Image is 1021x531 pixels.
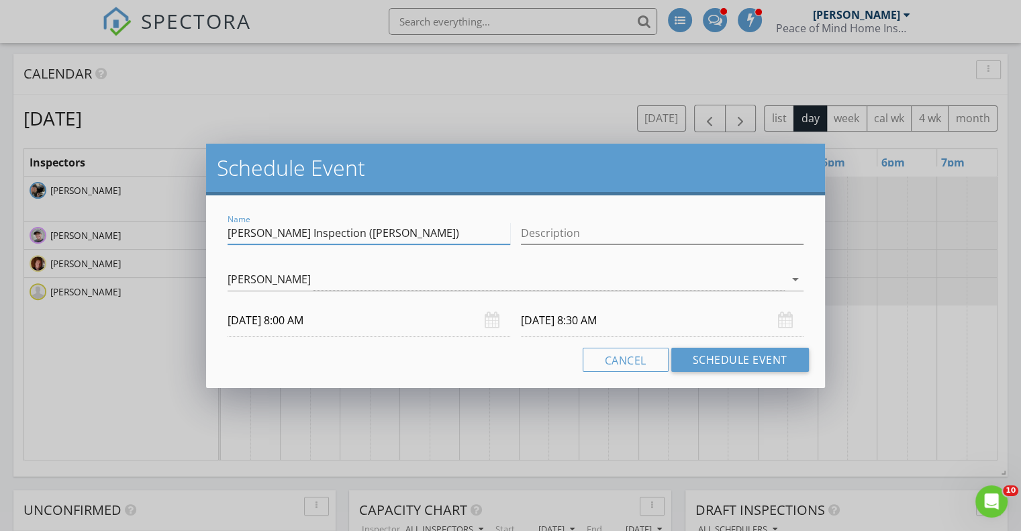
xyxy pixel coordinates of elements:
[217,154,814,181] h2: Schedule Event
[787,271,804,287] i: arrow_drop_down
[583,348,669,372] button: Cancel
[1003,485,1018,496] span: 10
[228,273,311,285] div: [PERSON_NAME]
[975,485,1008,518] iframe: Intercom live chat
[671,348,809,372] button: Schedule Event
[228,304,510,337] input: Select date
[521,304,804,337] input: Select date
